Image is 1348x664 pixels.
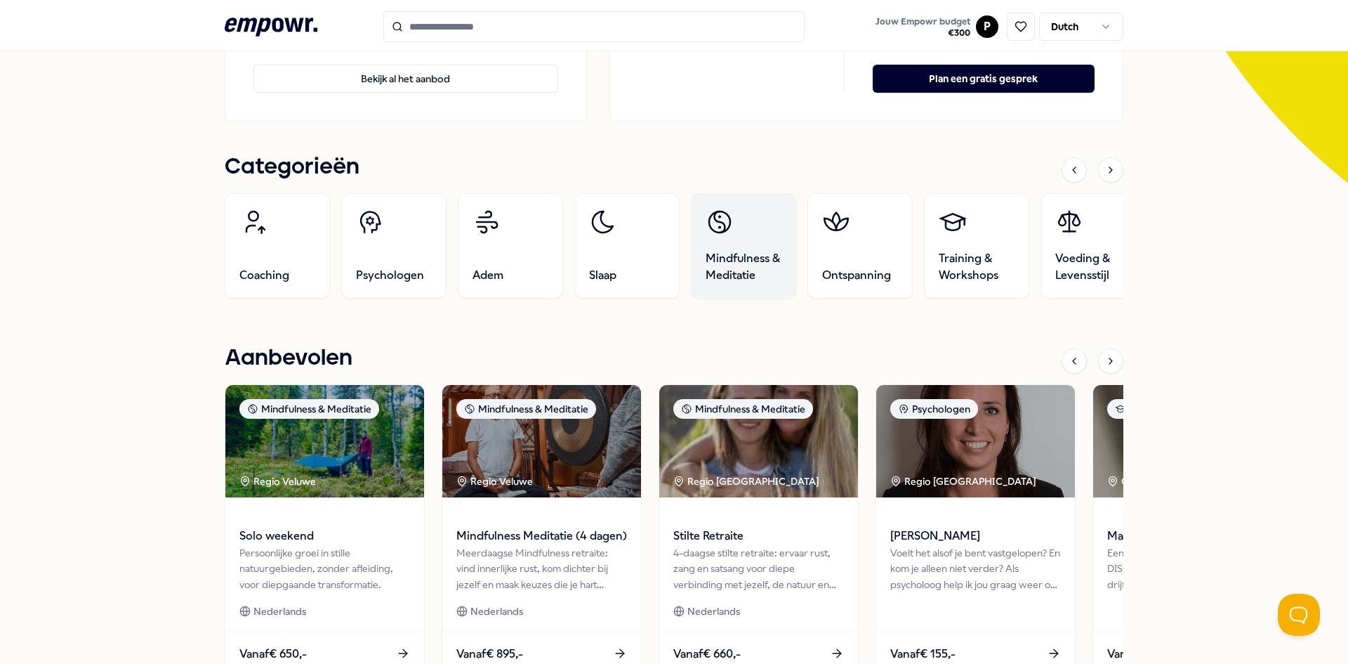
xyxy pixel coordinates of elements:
span: Vanaf € 650,- [239,645,307,663]
span: Mindfulness & Meditatie [706,250,781,284]
div: Psychologen [890,399,978,419]
div: Training & Workshops [1107,399,1235,419]
a: Jouw Empowr budget€300 [870,12,976,41]
span: Nederlands [470,604,523,619]
span: Ontspanning [822,267,891,284]
a: Ontspanning [807,193,913,299]
img: package image [1093,385,1292,497]
a: Coaching [225,193,330,299]
span: Slaap [589,267,616,284]
h1: Aanbevolen [225,341,352,376]
div: Voelt het alsof je bent vastgelopen? En kom je alleen niet verder? Als psycholoog help ik jou gra... [890,545,1061,592]
h1: Categorieën [225,150,359,185]
a: Voeding & Levensstijl [1040,193,1146,299]
div: Mindfulness & Meditatie [673,399,813,419]
div: Een Management drives profiel of DISC-rapport geeft inzicht in drijfveren, gedragsstijl en ontwik... [1107,545,1278,592]
div: 4-daagse stilte retraite: ervaar rust, zang en satsang voor diepe verbinding met jezelf, de natuu... [673,545,844,592]
span: Psychologen [356,267,424,284]
span: Voeding & Levensstijl [1055,250,1131,284]
span: Mindfulness Meditatie (4 dagen) [456,527,627,545]
img: package image [442,385,641,497]
button: Jouw Empowr budget€300 [873,13,973,41]
img: package image [876,385,1075,497]
span: Stilte Retraite [673,527,844,545]
div: Online + 40 [1107,474,1172,489]
span: Management drives [1107,527,1278,545]
img: package image [225,385,424,497]
div: Meerdaagse Mindfulness retraite: vind innerlijke rust, kom dichter bij jezelf en maak keuzes die ... [456,545,627,592]
span: [PERSON_NAME] [890,527,1061,545]
a: Mindfulness & Meditatie [691,193,796,299]
button: P [976,15,998,38]
span: Jouw Empowr budget [875,16,970,27]
span: Vanaf € 155,- [890,645,956,663]
span: € 300 [875,27,970,39]
div: Mindfulness & Meditatie [456,399,596,419]
span: Vanaf € 660,- [673,645,741,663]
a: Psychologen [341,193,447,299]
span: Training & Workshops [939,250,1015,284]
span: Vanaf € 325,- [1107,645,1174,663]
div: Persoonlijke groei in stille natuurgebieden, zonder afleiding, voor diepgaande transformatie. [239,545,410,592]
div: Regio Veluwe [239,474,318,489]
div: Mindfulness & Meditatie [239,399,379,419]
a: Slaap [574,193,680,299]
span: Nederlands [253,604,306,619]
button: Bekijk al het aanbod [253,65,558,93]
a: Adem [458,193,563,299]
div: Regio [GEOGRAPHIC_DATA] [890,474,1038,489]
div: Regio Veluwe [456,474,535,489]
span: Coaching [239,267,289,284]
span: Vanaf € 895,- [456,645,523,663]
span: Nederlands [687,604,740,619]
span: Solo weekend [239,527,410,545]
span: Adem [473,267,503,284]
input: Search for products, categories or subcategories [383,11,805,42]
div: Regio [GEOGRAPHIC_DATA] [673,474,821,489]
iframe: Help Scout Beacon - Open [1278,594,1320,636]
a: Bekijk al het aanbod [253,42,558,93]
img: package image [659,385,858,497]
a: Training & Workshops [924,193,1029,299]
button: Plan een gratis gesprek [873,65,1095,93]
